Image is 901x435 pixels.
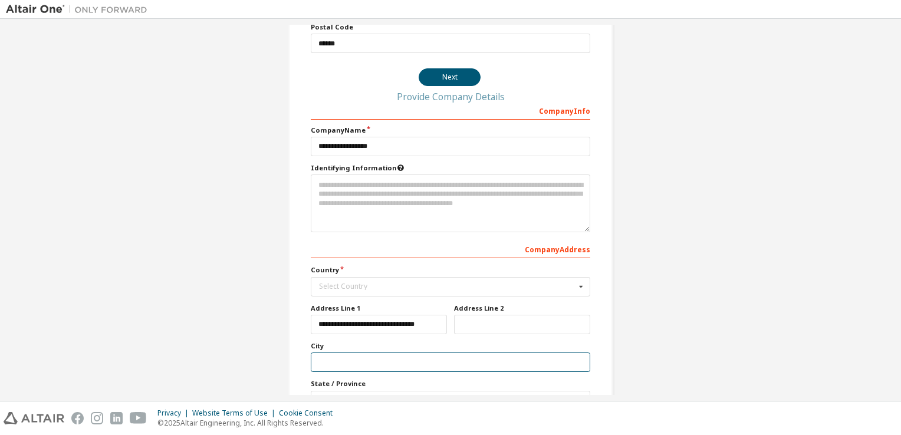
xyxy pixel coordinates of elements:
label: State / Province [311,379,590,388]
img: instagram.svg [91,412,103,424]
div: Cookie Consent [279,408,340,418]
label: Company Name [311,126,590,135]
div: Company Address [311,239,590,258]
label: Postal Code [311,22,590,32]
div: Privacy [157,408,192,418]
img: facebook.svg [71,412,84,424]
img: linkedin.svg [110,412,123,424]
div: Provide Company Details [311,93,590,100]
div: Website Terms of Use [192,408,279,418]
label: City [311,341,590,351]
label: Please provide any information that will help our support team identify your company. Email and n... [311,163,590,173]
label: Address Line 2 [454,304,590,313]
img: youtube.svg [130,412,147,424]
img: Altair One [6,4,153,15]
p: © 2025 Altair Engineering, Inc. All Rights Reserved. [157,418,340,428]
div: Company Info [311,101,590,120]
label: Address Line 1 [311,304,447,313]
button: Next [419,68,481,86]
label: Country [311,265,590,275]
div: Select Country [319,283,576,290]
img: altair_logo.svg [4,412,64,424]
